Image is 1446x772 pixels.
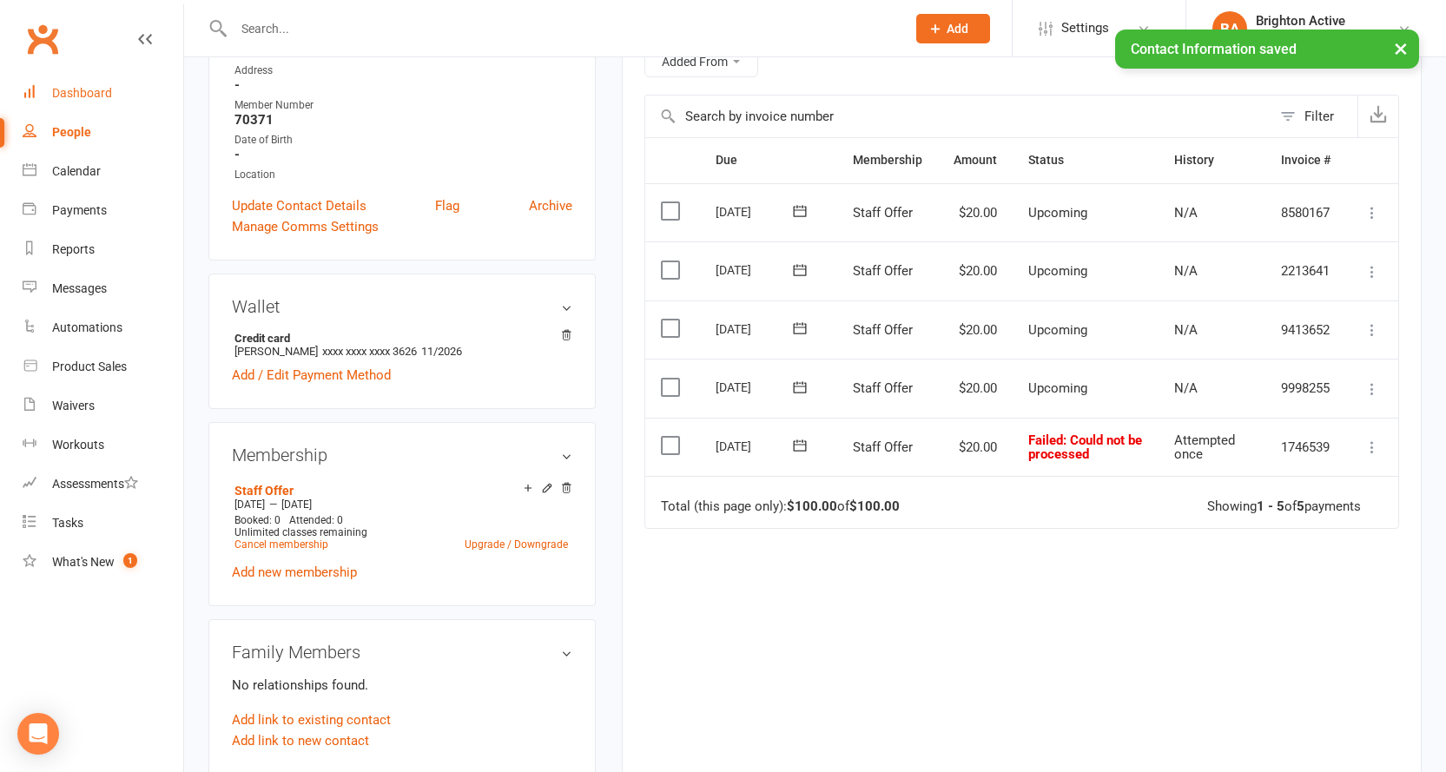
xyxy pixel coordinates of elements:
td: 1746539 [1265,418,1346,477]
div: Open Intercom Messenger [17,713,59,755]
div: Location [234,167,572,183]
div: Filter [1304,106,1334,127]
span: Staff Offer [853,380,913,396]
th: Membership [837,138,938,182]
td: $20.00 [938,418,1013,477]
a: Messages [23,269,183,308]
div: Messages [52,281,107,295]
p: No relationships found. [232,675,572,696]
input: Search... [228,16,894,41]
span: [DATE] [234,498,265,511]
th: Invoice # [1265,138,1346,182]
input: Search by invoice number [645,96,1271,137]
a: Tasks [23,504,183,543]
th: Due [700,138,837,182]
a: Archive [529,195,572,216]
span: Staff Offer [853,263,913,279]
div: Reports [52,242,95,256]
span: : Could not be processed [1028,432,1142,463]
a: Cancel membership [234,538,328,551]
span: 1 [123,553,137,568]
span: Upcoming [1028,322,1087,338]
span: N/A [1174,205,1198,221]
div: Contact Information saved [1115,30,1419,69]
a: Waivers [23,386,183,426]
a: Automations [23,308,183,347]
a: Clubworx [21,17,64,61]
span: xxxx xxxx xxxx 3626 [322,345,417,358]
a: Add / Edit Payment Method [232,365,391,386]
td: 9998255 [1265,359,1346,418]
span: Add [947,22,968,36]
strong: 1 - 5 [1257,498,1284,514]
div: Total (this page only): of [661,499,900,514]
td: 9413652 [1265,300,1346,360]
a: Calendar [23,152,183,191]
span: 11/2026 [421,345,462,358]
th: Amount [938,138,1013,182]
td: 2213641 [1265,241,1346,300]
div: What's New [52,555,115,569]
div: Date of Birth [234,132,572,148]
div: BA [1212,11,1247,46]
div: — [230,498,572,511]
strong: $100.00 [787,498,837,514]
a: Payments [23,191,183,230]
th: Status [1013,138,1159,182]
a: Flag [435,195,459,216]
strong: 5 [1297,498,1304,514]
a: Update Contact Details [232,195,366,216]
td: 8580167 [1265,183,1346,242]
a: Upgrade / Downgrade [465,538,568,551]
span: Settings [1061,9,1109,48]
a: People [23,113,183,152]
a: What's New1 [23,543,183,582]
td: $20.00 [938,241,1013,300]
strong: 70371 [234,112,572,128]
strong: - [234,77,572,93]
td: $20.00 [938,300,1013,360]
a: Dashboard [23,74,183,113]
h3: Membership [232,445,572,465]
span: N/A [1174,380,1198,396]
span: [DATE] [281,498,312,511]
strong: - [234,147,572,162]
td: $20.00 [938,359,1013,418]
span: N/A [1174,322,1198,338]
a: Add new membership [232,564,357,580]
th: History [1159,138,1265,182]
div: People [52,125,91,139]
div: Automations [52,320,122,334]
span: Failed [1028,432,1142,463]
div: Showing of payments [1207,499,1361,514]
a: Add link to existing contact [232,709,391,730]
strong: $100.00 [849,498,900,514]
div: [DATE] [716,432,796,459]
div: Workouts [52,438,104,452]
div: Product Sales [52,360,127,373]
span: Upcoming [1028,205,1087,221]
li: [PERSON_NAME] [232,329,572,360]
span: Staff Offer [853,205,913,221]
a: Manage Comms Settings [232,216,379,237]
span: Booked: 0 [234,514,281,526]
div: Waivers [52,399,95,412]
h3: Family Members [232,643,572,662]
a: Add link to new contact [232,730,369,751]
span: Attempted once [1174,432,1235,463]
strong: Credit card [234,332,564,345]
span: Staff Offer [853,439,913,455]
a: Reports [23,230,183,269]
div: Member Number [234,97,572,114]
span: Unlimited classes remaining [234,526,367,538]
h3: Wallet [232,297,572,316]
div: Brighton Active [1256,13,1345,29]
div: Calendar [52,164,101,178]
div: Brighton Active [1256,29,1345,44]
div: [DATE] [716,373,796,400]
div: Assessments [52,477,138,491]
div: [DATE] [716,256,796,283]
div: [DATE] [716,198,796,225]
button: × [1385,30,1416,67]
td: $20.00 [938,183,1013,242]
